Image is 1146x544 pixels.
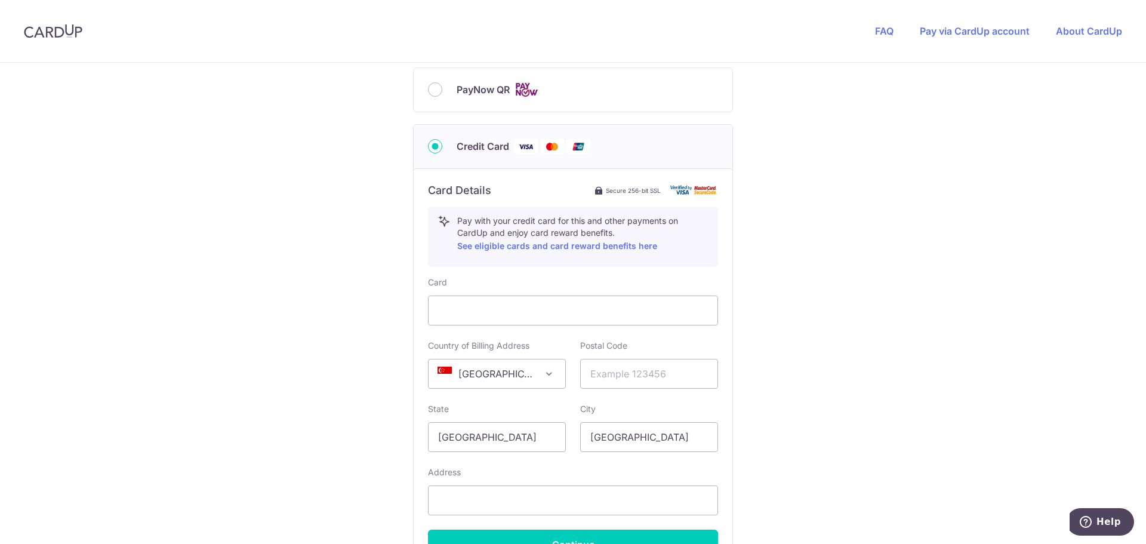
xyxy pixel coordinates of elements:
[1070,508,1134,538] iframe: Opens a widget where you can find more information
[428,359,566,389] span: Singapore
[429,359,565,388] span: Singapore
[670,185,718,195] img: card secure
[1056,25,1122,37] a: About CardUp
[428,340,529,352] label: Country of Billing Address
[515,82,538,97] img: Cards logo
[580,340,627,352] label: Postal Code
[514,139,538,154] img: Visa
[875,25,894,37] a: FAQ
[457,82,510,97] span: PayNow QR
[566,139,590,154] img: Union Pay
[580,359,718,389] input: Example 123456
[428,276,447,288] label: Card
[580,403,596,415] label: City
[540,139,564,154] img: Mastercard
[920,25,1030,37] a: Pay via CardUp account
[457,215,708,253] p: Pay with your credit card for this and other payments on CardUp and enjoy card reward benefits.
[428,183,491,198] h6: Card Details
[428,403,449,415] label: State
[438,303,708,318] iframe: To enrich screen reader interactions, please activate Accessibility in Grammarly extension settings
[428,139,718,154] div: Credit Card Visa Mastercard Union Pay
[428,82,718,97] div: PayNow QR Cards logo
[428,466,461,478] label: Address
[24,24,82,38] img: CardUp
[457,241,657,251] a: See eligible cards and card reward benefits here
[457,139,509,153] span: Credit Card
[606,186,661,195] span: Secure 256-bit SSL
